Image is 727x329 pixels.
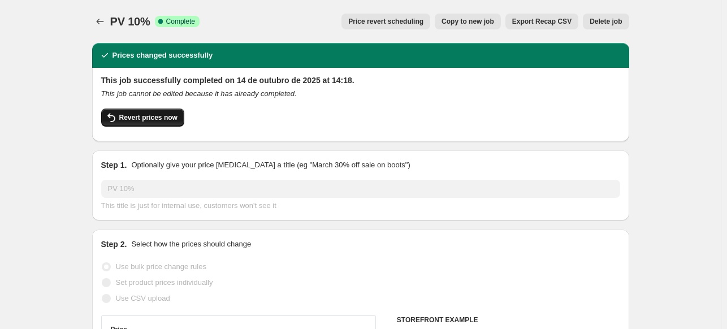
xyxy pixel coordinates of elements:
span: Complete [166,17,195,26]
h2: This job successfully completed on 14 de outubro de 2025 at 14:18. [101,75,620,86]
span: This title is just for internal use, customers won't see it [101,201,276,210]
h6: STOREFRONT EXAMPLE [397,315,620,324]
span: PV 10% [110,15,150,28]
span: Delete job [590,17,622,26]
h2: Step 2. [101,239,127,250]
button: Price change jobs [92,14,108,29]
h2: Prices changed successfully [112,50,213,61]
i: This job cannot be edited because it has already completed. [101,89,297,98]
span: Copy to new job [442,17,494,26]
p: Select how the prices should change [131,239,251,250]
button: Delete job [583,14,629,29]
span: Price revert scheduling [348,17,423,26]
span: Set product prices individually [116,278,213,287]
button: Export Recap CSV [505,14,578,29]
button: Copy to new job [435,14,501,29]
input: 30% off holiday sale [101,180,620,198]
span: Export Recap CSV [512,17,572,26]
button: Revert prices now [101,109,184,127]
h2: Step 1. [101,159,127,171]
span: Revert prices now [119,113,178,122]
span: Use CSV upload [116,294,170,302]
button: Price revert scheduling [341,14,430,29]
span: Use bulk price change rules [116,262,206,271]
p: Optionally give your price [MEDICAL_DATA] a title (eg "March 30% off sale on boots") [131,159,410,171]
